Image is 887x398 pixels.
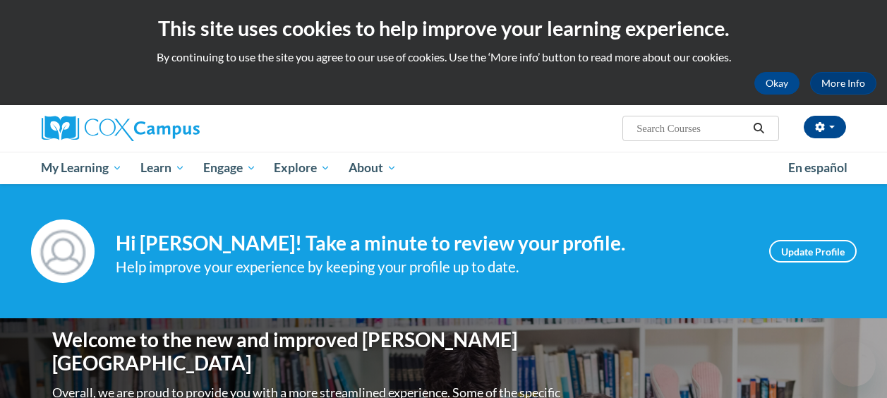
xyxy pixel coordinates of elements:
p: By continuing to use the site you agree to our use of cookies. Use the ‘More info’ button to read... [11,49,876,65]
iframe: Button to launch messaging window [831,342,876,387]
a: Cox Campus [42,116,296,141]
a: More Info [810,72,876,95]
span: About [349,159,397,176]
h1: Welcome to the new and improved [PERSON_NAME][GEOGRAPHIC_DATA] [52,328,564,375]
div: Help improve your experience by keeping your profile up to date. [116,255,748,279]
h4: Hi [PERSON_NAME]! Take a minute to review your profile. [116,231,748,255]
a: About [339,152,406,184]
span: Explore [274,159,330,176]
button: Okay [754,72,799,95]
a: Learn [131,152,194,184]
a: My Learning [32,152,132,184]
button: Account Settings [804,116,846,138]
span: Learn [140,159,185,176]
input: Search Courses [635,120,748,137]
span: Engage [203,159,256,176]
button: Search [748,120,769,137]
a: En español [779,153,857,183]
span: My Learning [41,159,122,176]
div: Main menu [31,152,857,184]
a: Explore [265,152,339,184]
img: Profile Image [31,219,95,283]
h2: This site uses cookies to help improve your learning experience. [11,14,876,42]
a: Update Profile [769,240,857,263]
a: Engage [194,152,265,184]
img: Cox Campus [42,116,200,141]
span: En español [788,160,847,175]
